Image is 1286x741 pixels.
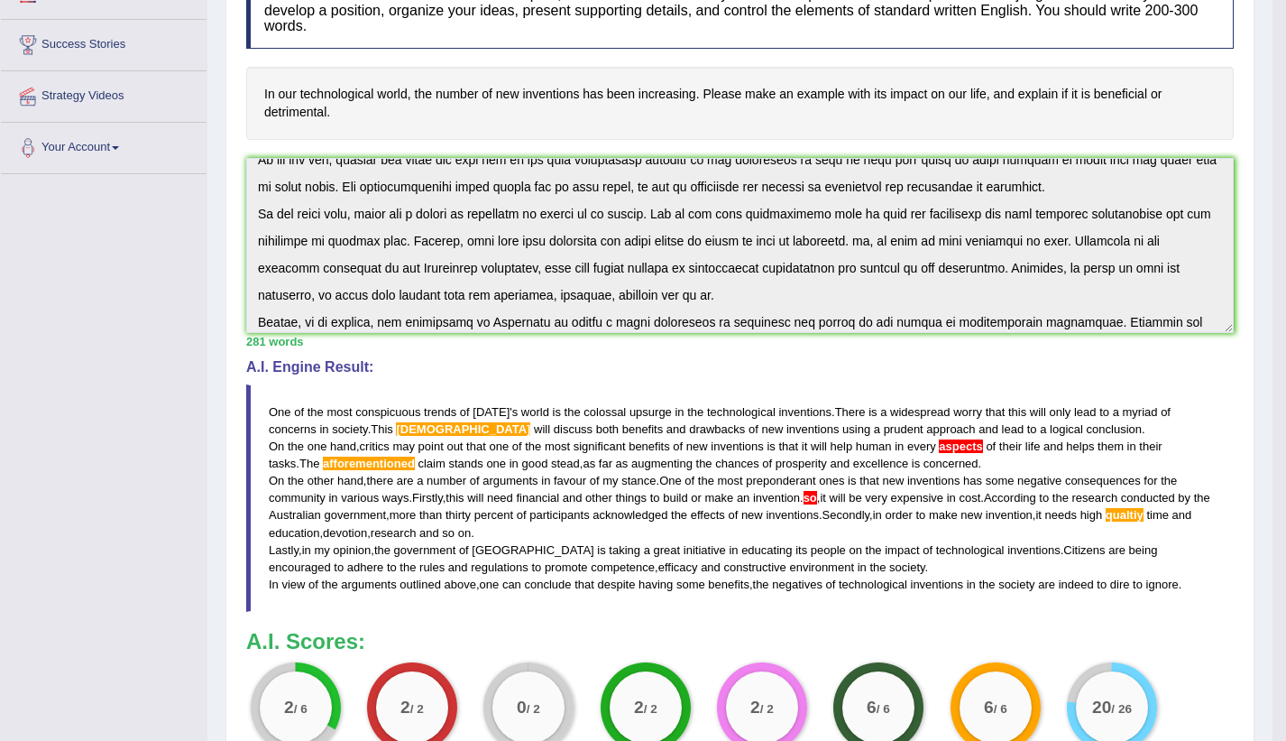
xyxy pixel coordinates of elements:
span: above [445,578,476,591]
span: and [978,422,998,436]
span: life [1025,440,1041,453]
span: claim [418,457,445,470]
span: ways [382,491,409,505]
span: of [460,405,470,419]
span: may [392,440,415,453]
span: new [882,474,904,487]
span: inventions [911,578,964,591]
span: stands [448,457,482,470]
span: ignore [1146,578,1179,591]
span: in [328,491,337,505]
span: having [638,578,673,591]
span: more [390,508,417,522]
span: that [778,440,798,453]
span: conclusion [1087,422,1142,436]
span: a [874,422,880,436]
small: / 6 [293,703,307,717]
span: has [963,474,982,487]
span: their [999,440,1022,453]
span: various [341,491,379,505]
span: people [811,543,846,557]
span: upsurge [629,405,672,419]
span: arguments [482,474,537,487]
span: efficacy [658,560,698,574]
span: hand [337,474,363,487]
span: one [489,440,509,453]
span: only [1049,405,1070,419]
span: concerns [269,422,317,436]
span: participants [529,508,589,522]
span: percent [474,508,513,522]
span: a [1040,422,1046,436]
span: trends [424,405,456,419]
span: is [767,440,775,453]
span: inventions [907,474,960,487]
span: on [458,526,471,540]
span: some [986,474,1015,487]
span: will [811,440,827,453]
span: of [826,578,836,591]
span: time [1146,508,1169,522]
span: build [663,491,687,505]
span: on [849,543,861,557]
span: taking [609,543,640,557]
span: the [671,508,687,522]
span: educating [741,543,792,557]
big: 2 [750,698,760,718]
span: of [749,422,758,436]
span: this [1008,405,1026,419]
span: and [563,491,583,505]
span: human [856,440,892,453]
span: According [984,491,1036,505]
span: lead [1002,422,1024,436]
span: and [419,526,439,540]
span: as [616,457,629,470]
span: lead [1074,405,1097,419]
span: in [967,578,976,591]
span: of [1161,405,1171,419]
span: inventions [786,422,840,436]
span: point [418,440,444,453]
span: will [830,491,846,505]
span: that [859,474,879,487]
span: some [676,578,705,591]
span: in [675,405,684,419]
span: order [885,508,912,522]
big: 20 [1092,698,1111,718]
big: 2 [634,698,644,718]
span: stance [621,474,656,487]
span: negative [1017,474,1061,487]
span: that [466,440,486,453]
span: other [308,474,335,487]
span: of [459,543,469,557]
span: by [1178,491,1190,505]
span: is [868,405,877,419]
span: promote [545,560,588,574]
span: invention [753,491,800,505]
span: to [334,560,344,574]
span: adhere [347,560,383,574]
span: new [761,422,783,436]
span: the [322,578,338,591]
span: to [1027,422,1037,436]
span: a [644,543,650,557]
span: the [308,405,324,419]
span: are [397,474,414,487]
span: to [531,560,541,574]
span: far [599,457,612,470]
span: society [332,422,368,436]
span: new [960,508,982,522]
span: of [673,440,683,453]
span: arguments [341,578,396,591]
span: one [486,457,506,470]
span: to [1039,491,1049,505]
span: rules [419,560,445,574]
span: benefits [622,422,664,436]
span: to [650,491,660,505]
span: Citizens [1063,543,1105,557]
span: will [1030,405,1046,419]
span: the [687,405,703,419]
span: thirty [446,508,471,522]
span: On [269,474,284,487]
span: chances [715,457,758,470]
